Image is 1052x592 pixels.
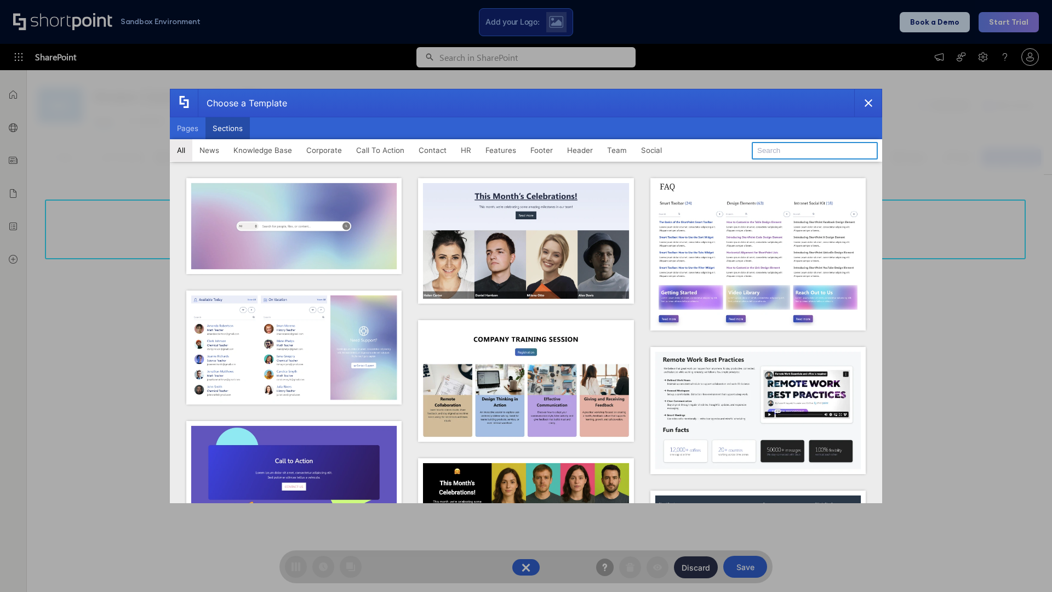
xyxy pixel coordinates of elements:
[634,139,669,161] button: Social
[170,117,205,139] button: Pages
[523,139,560,161] button: Footer
[170,139,192,161] button: All
[170,89,882,503] div: template selector
[478,139,523,161] button: Features
[226,139,299,161] button: Knowledge Base
[855,465,1052,592] iframe: Chat Widget
[411,139,454,161] button: Contact
[192,139,226,161] button: News
[349,139,411,161] button: Call To Action
[600,139,634,161] button: Team
[299,139,349,161] button: Corporate
[752,142,878,160] input: Search
[205,117,250,139] button: Sections
[454,139,478,161] button: HR
[560,139,600,161] button: Header
[198,89,287,117] div: Choose a Template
